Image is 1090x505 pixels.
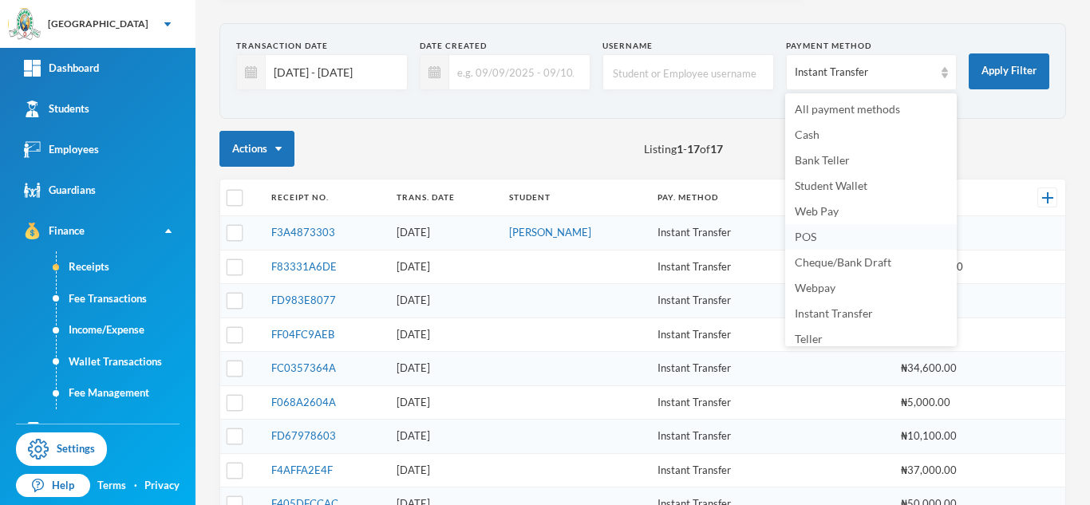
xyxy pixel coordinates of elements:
[271,226,335,239] a: F3A4873303
[795,102,900,116] span: All payment methods
[650,284,784,318] td: Instant Transfer
[271,464,333,476] a: F4AFFA2E4F
[57,283,195,315] a: Fee Transactions
[389,318,500,352] td: [DATE]
[449,54,583,90] input: e.g. 09/09/2025 - 09/10/2025
[57,377,195,409] a: Fee Management
[24,101,89,117] div: Students
[509,226,591,239] a: [PERSON_NAME]
[16,474,90,498] a: Help
[501,180,650,216] th: Student
[57,346,195,378] a: Wallet Transactions
[24,182,96,199] div: Guardians
[710,142,723,156] b: 17
[893,352,1011,386] td: ₦34,600.00
[687,142,700,156] b: 17
[677,142,683,156] b: 1
[144,478,180,494] a: Privacy
[389,453,500,487] td: [DATE]
[969,53,1049,89] button: Apply Filter
[795,128,819,141] span: Cash
[263,180,389,216] th: Receipt No.
[271,429,336,442] a: FD67978603
[795,179,867,192] span: Student Wallet
[650,352,784,386] td: Instant Transfer
[389,385,500,420] td: [DATE]
[795,281,835,294] span: Webpay
[271,260,337,273] a: F83331A6DE
[389,352,500,386] td: [DATE]
[24,60,99,77] div: Dashboard
[602,40,774,52] div: Username
[644,140,723,157] span: Listing - of
[271,396,336,408] a: F068A2604A
[24,421,88,438] div: Subjects
[271,328,334,341] a: FF04FC9AEB
[134,478,137,494] div: ·
[650,180,784,216] th: Pay. Method
[650,250,784,284] td: Instant Transfer
[389,180,500,216] th: Trans. Date
[16,432,107,466] a: Settings
[893,385,1011,420] td: ₦5,000.00
[893,420,1011,454] td: ₦10,100.00
[266,54,399,90] input: e.g. 09/09/2025 - 09/10/2025
[24,223,85,239] div: Finance
[57,251,195,283] a: Receipts
[389,420,500,454] td: [DATE]
[650,216,784,251] td: Instant Transfer
[795,255,891,269] span: Cheque/Bank Draft
[795,230,816,243] span: POS
[48,17,148,31] div: [GEOGRAPHIC_DATA]
[24,141,99,158] div: Employees
[795,204,839,218] span: Web Pay
[795,153,850,167] span: Bank Teller
[389,284,500,318] td: [DATE]
[650,318,784,352] td: Instant Transfer
[650,453,784,487] td: Instant Transfer
[795,65,934,81] div: Instant Transfer
[389,250,500,284] td: [DATE]
[1042,192,1053,203] img: +
[57,314,195,346] a: Income/Expense
[795,332,823,345] span: Teller
[219,131,294,167] button: Actions
[271,294,336,306] a: FD983E8077
[650,420,784,454] td: Instant Transfer
[420,40,591,52] div: Date Created
[271,361,336,374] a: FC0357364A
[611,55,765,91] input: Student or Employee username
[97,478,126,494] a: Terms
[9,9,41,41] img: logo
[893,453,1011,487] td: ₦37,000.00
[786,40,958,52] div: Payment Method
[236,40,408,52] div: Transaction Date
[650,385,784,420] td: Instant Transfer
[795,306,873,320] span: Instant Transfer
[389,216,500,251] td: [DATE]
